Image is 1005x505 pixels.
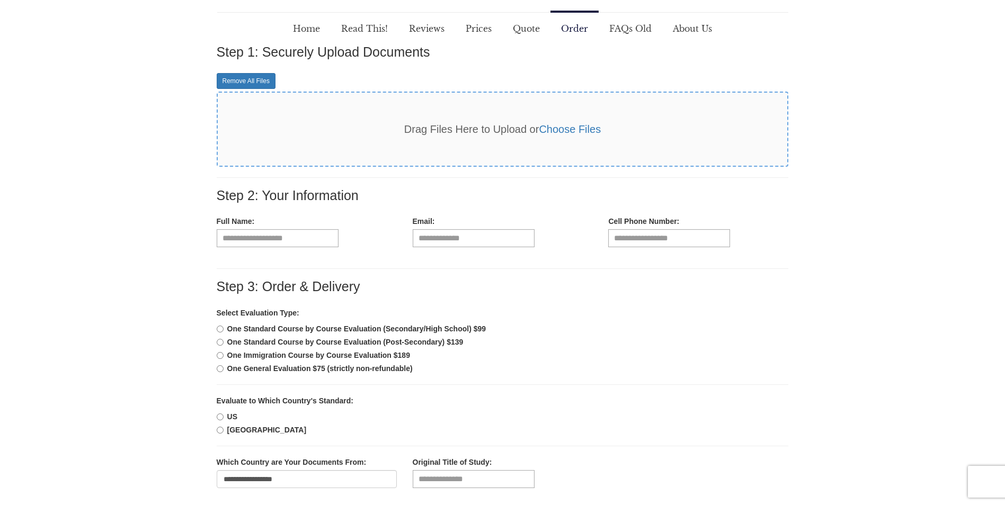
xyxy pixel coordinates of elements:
label: Step 1: Securely Upload Documents [217,45,430,60]
label: Step 2: Your Information [217,188,359,203]
b: Select Evaluation Type: [217,309,299,317]
b: One Standard Course by Course Evaluation (Post-Secondary) $139 [227,338,464,346]
a: Choose Files [539,123,601,135]
input: One Standard Course by Course Evaluation (Secondary/High School) $99 [217,326,224,332]
label: Original Title of Study: [413,457,492,467]
a: Home [282,13,331,44]
label: Full Name: [217,216,255,227]
span: Drag Files Here to Upload or [404,123,601,135]
a: FAQs Old [599,13,662,44]
input: US [217,413,224,420]
nav: Main menu [282,13,723,44]
a: Order [550,13,599,44]
b: One Immigration Course by Course Evaluation $189 [227,351,410,359]
a: Quote [502,13,550,44]
b: One Standard Course by Course Evaluation (Secondary/High School) $99 [227,324,486,333]
label: Which Country are Your Documents From: [217,457,367,467]
b: US [227,412,237,421]
b: Evaluate to Which Country's Standard: [217,396,353,405]
b: [GEOGRAPHIC_DATA] [227,426,307,434]
input: One Standard Course by Course Evaluation (Post-Secondary) $139 [217,339,224,346]
label: Step 3: Order & Delivery [217,279,360,294]
a: About Us [662,13,723,44]
input: [GEOGRAPHIC_DATA] [217,427,224,434]
iframe: LiveChat chat widget [797,127,1005,505]
a: Remove All Files [217,73,275,89]
input: One General Evaluation $75 (strictly non-refundable) [217,365,224,372]
a: Read This! [331,13,398,44]
a: Reviews [398,13,455,44]
b: One General Evaluation $75 (strictly non-refundable) [227,364,413,373]
label: Email: [413,216,435,227]
input: One Immigration Course by Course Evaluation $189 [217,352,224,359]
label: Cell Phone Number: [608,216,679,227]
a: Prices [455,13,502,44]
